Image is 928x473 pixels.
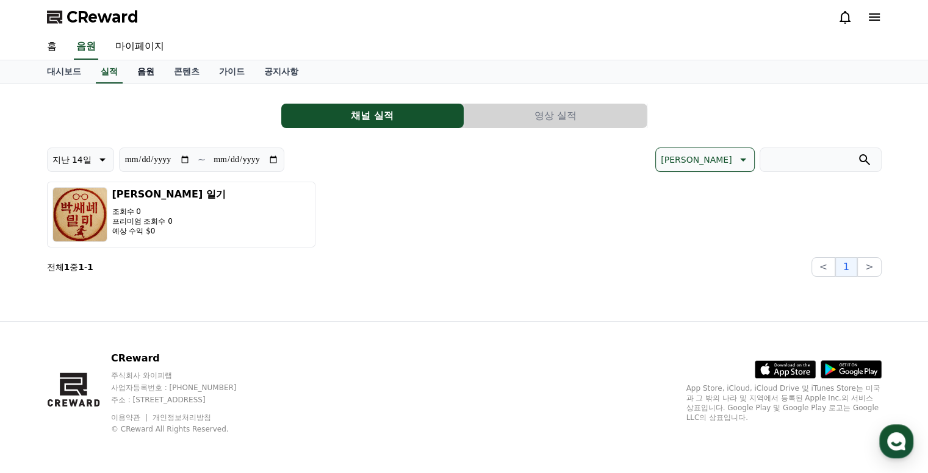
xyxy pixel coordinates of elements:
[111,395,260,405] p: 주소 : [STREET_ADDRESS]
[52,151,92,168] p: 지난 14일
[37,34,67,60] a: 홈
[111,351,260,366] p: CReward
[52,187,107,242] img: 박씨네 일기
[112,207,226,216] p: 조회수 0
[857,257,881,277] button: >
[111,383,260,393] p: 사업자등록번호 : [PHONE_NUMBER]
[655,148,754,172] button: [PERSON_NAME]
[47,148,114,172] button: 지난 14일
[254,60,308,84] a: 공지사항
[464,104,647,128] button: 영상 실적
[47,182,315,247] button: [PERSON_NAME] 일기 조회수 0 프리미엄 조회수 0 예상 수익 $0
[811,257,835,277] button: <
[153,413,211,422] a: 개인정보처리방침
[81,372,157,402] a: 대화
[47,7,138,27] a: CReward
[67,7,138,27] span: CReward
[661,151,732,168] p: [PERSON_NAME]
[128,60,164,84] a: 음원
[111,371,260,380] p: 주식회사 와이피랩
[112,216,226,226] p: 프리미엄 조회수 0
[686,383,882,422] p: App Store, iCloud, iCloud Drive 및 iTunes Store는 미국과 그 밖의 나라 및 지역에서 등록된 Apple Inc.의 서비스 상표입니다. Goo...
[74,34,98,60] a: 음원
[189,390,203,400] span: 설정
[4,372,81,402] a: 홈
[87,262,93,272] strong: 1
[112,391,126,400] span: 대화
[198,152,206,167] p: ~
[111,424,260,434] p: © CReward All Rights Reserved.
[164,60,209,84] a: 콘텐츠
[78,262,84,272] strong: 1
[96,60,123,84] a: 실적
[106,34,174,60] a: 마이페이지
[835,257,857,277] button: 1
[157,372,234,402] a: 설정
[111,413,149,422] a: 이용약관
[112,187,226,202] h3: [PERSON_NAME] 일기
[112,226,226,236] p: 예상 수익 $0
[64,262,70,272] strong: 1
[38,390,46,400] span: 홈
[209,60,254,84] a: 가이드
[47,261,93,273] p: 전체 중 -
[281,104,464,128] button: 채널 실적
[37,60,91,84] a: 대시보드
